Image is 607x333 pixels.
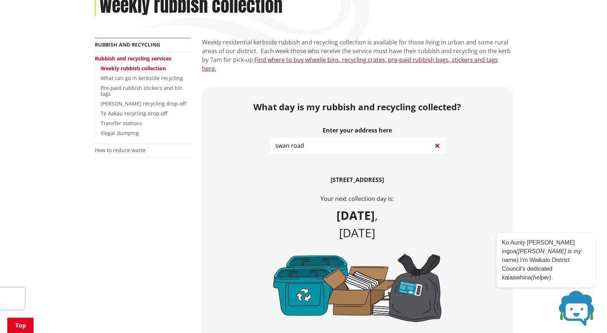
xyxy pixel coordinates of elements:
[202,56,498,72] a: Find where to buy wheelie bins, recycling crates, pre-paid rubbish bags, stickers and tags here.
[531,274,551,281] em: (helper)
[339,225,375,241] span: [DATE]
[270,138,445,154] input: e.g. Duke Street NGARUAWAHIA
[270,250,445,325] img: plastic-paper-bag-b.png
[101,75,183,82] a: What can go in kerbside recycling
[270,127,445,134] label: Enter your address here
[101,120,142,127] a: Transfer stations
[95,147,146,154] a: How to reduce waste
[95,55,171,62] a: Rubbish and recycling services
[101,84,183,98] a: Pre-paid rubbish stickers and bin tags
[101,100,186,107] a: [PERSON_NAME] recycling drop-off
[207,102,507,112] h2: What day is my rubbish and recycling collected?
[101,110,167,117] a: Te Aakau recycling drop-off
[270,194,445,203] p: Your next collection day is:
[502,238,590,282] p: Ko Aunty [PERSON_NAME] ingoa I’m Waikato District Council’s dedicated kaiaawhina .
[101,65,166,72] a: Weekly rubbish collection
[331,176,384,184] b: [STREET_ADDRESS]
[95,41,160,48] a: Rubbish and recycling
[7,318,34,333] a: Top
[502,248,581,263] em: ([PERSON_NAME] is my name).
[336,207,375,223] b: [DATE]
[270,207,445,242] p: ,
[101,130,139,136] a: Illegal dumping
[202,38,513,73] p: Weekly residential kerbside rubbish and recycling collection is available for those living in urb...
